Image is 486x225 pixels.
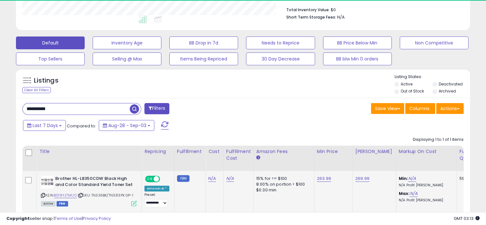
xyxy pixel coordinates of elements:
[317,148,350,155] div: Min Price
[55,176,133,189] b: Brother HL-L8350CDW Black High and Color Standard Yield Toner Set
[337,14,345,20] span: N/A
[323,52,392,65] button: BB blw Min 0 orders
[400,36,468,49] button: Non Competitive
[41,201,56,206] span: All listings currently available for purchase on Amazon
[57,201,68,206] span: FBM
[67,123,96,129] span: Compared to:
[408,175,416,182] a: N/A
[399,198,452,203] p: N/A Profit [PERSON_NAME]
[405,103,435,114] button: Columns
[399,183,452,188] p: N/A Profit [PERSON_NAME]
[146,176,154,182] span: ON
[459,148,482,162] div: Fulfillable Quantity
[399,148,454,155] div: Markup on Cost
[16,36,85,49] button: Default
[6,215,30,221] strong: Copyright
[395,74,470,80] p: Listing States:
[286,7,330,12] b: Total Inventory Value:
[34,76,58,85] h5: Listings
[246,52,315,65] button: 30 Day Decrease
[177,175,189,182] small: FBM
[438,81,462,87] label: Deactivated
[169,52,238,65] button: Items Being Repriced
[144,193,169,207] div: Preset:
[144,103,169,114] button: Filters
[317,175,331,182] a: 263.99
[413,137,464,143] div: Displaying 1 to 1 of 1 items
[256,148,312,155] div: Amazon Fees
[54,193,77,198] a: B018YJ7MUO
[39,148,139,155] div: Title
[401,88,424,94] label: Out of Stock
[41,176,54,189] img: 51FFB178SbL._SL40_.jpg
[459,176,479,181] div: 59
[355,175,369,182] a: 269.99
[286,5,459,13] li: $0
[256,176,309,181] div: 15% for <= $100
[22,87,51,93] div: Clear All Filters
[438,88,456,94] label: Archived
[93,36,161,49] button: Inventory Age
[226,148,251,162] div: Fulfillment Cost
[396,146,457,171] th: The percentage added to the cost of goods (COGS) that forms the calculator for Min & Max prices.
[16,52,85,65] button: Top Sellers
[355,148,393,155] div: [PERSON_NAME]
[78,193,133,198] span: | SKU: TN336BK/TN3313PK GP-1
[41,176,137,205] div: ASIN:
[401,81,413,87] label: Active
[177,148,203,155] div: Fulfillment
[256,187,309,193] div: $0.30 min
[33,122,58,129] span: Last 7 Days
[371,103,404,114] button: Save View
[246,36,315,49] button: Needs to Reprice
[323,36,392,49] button: BB Price Below Min
[256,181,309,187] div: 8.00% on portion > $100
[410,190,417,197] a: N/A
[436,103,464,114] button: Actions
[399,190,410,197] b: Max:
[169,36,238,49] button: BB Drop in 7d
[108,122,146,129] span: Aug-28 - Sep-03
[144,148,172,155] div: Repricing
[399,175,408,181] b: Min:
[256,155,260,161] small: Amazon Fees.
[6,216,111,222] div: seller snap | |
[454,215,480,221] span: 2025-09-11 03:13 GMT
[286,14,336,20] b: Short Term Storage Fees:
[159,176,169,182] span: OFF
[208,148,221,155] div: Cost
[99,120,154,131] button: Aug-28 - Sep-03
[226,175,234,182] a: N/A
[83,215,111,221] a: Privacy Policy
[144,186,169,191] div: Amazon AI *
[23,120,66,131] button: Last 7 Days
[55,215,82,221] a: Terms of Use
[409,105,429,112] span: Columns
[93,52,161,65] button: Selling @ Max
[208,175,216,182] a: N/A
